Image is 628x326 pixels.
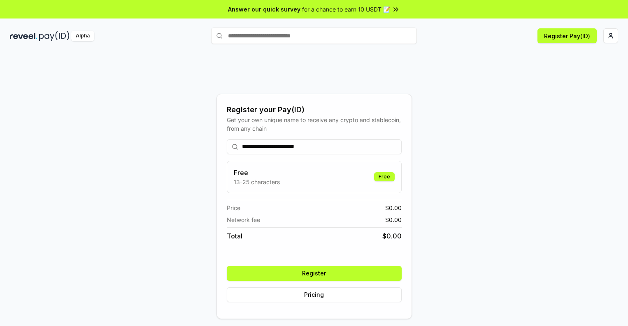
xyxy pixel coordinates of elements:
[382,231,402,241] span: $ 0.00
[227,104,402,116] div: Register your Pay(ID)
[234,168,280,178] h3: Free
[39,31,70,41] img: pay_id
[228,5,300,14] span: Answer our quick survey
[385,215,402,224] span: $ 0.00
[227,215,260,224] span: Network fee
[385,203,402,212] span: $ 0.00
[227,116,402,133] div: Get your own unique name to receive any crypto and stablecoin, from any chain
[227,203,240,212] span: Price
[227,266,402,281] button: Register
[71,31,94,41] div: Alpha
[374,172,395,181] div: Free
[537,28,597,43] button: Register Pay(ID)
[227,287,402,302] button: Pricing
[10,31,37,41] img: reveel_dark
[234,178,280,186] p: 13-25 characters
[227,231,242,241] span: Total
[302,5,390,14] span: for a chance to earn 10 USDT 📝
